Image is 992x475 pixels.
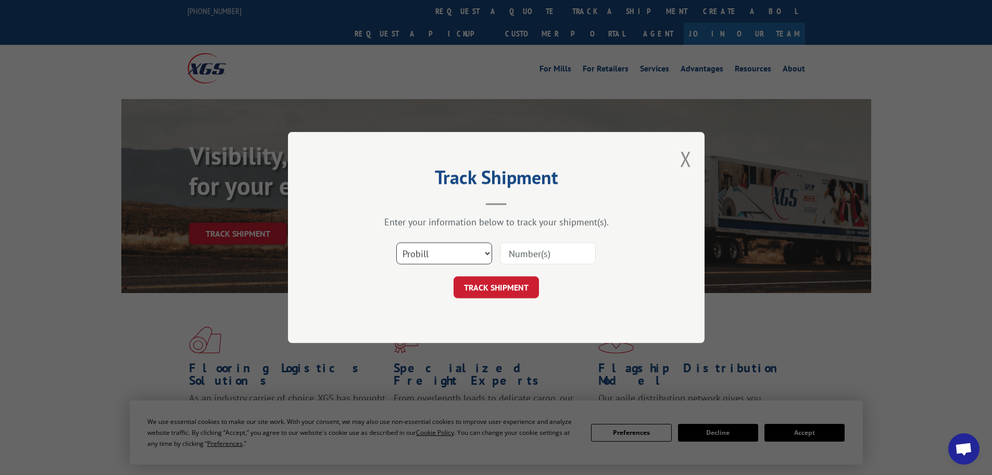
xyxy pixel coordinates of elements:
[948,433,980,465] div: Open chat
[340,216,652,228] div: Enter your information below to track your shipment(s).
[680,145,692,173] button: Close modal
[500,242,596,264] input: Number(s)
[340,170,652,190] h2: Track Shipment
[454,276,539,298] button: TRACK SHIPMENT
